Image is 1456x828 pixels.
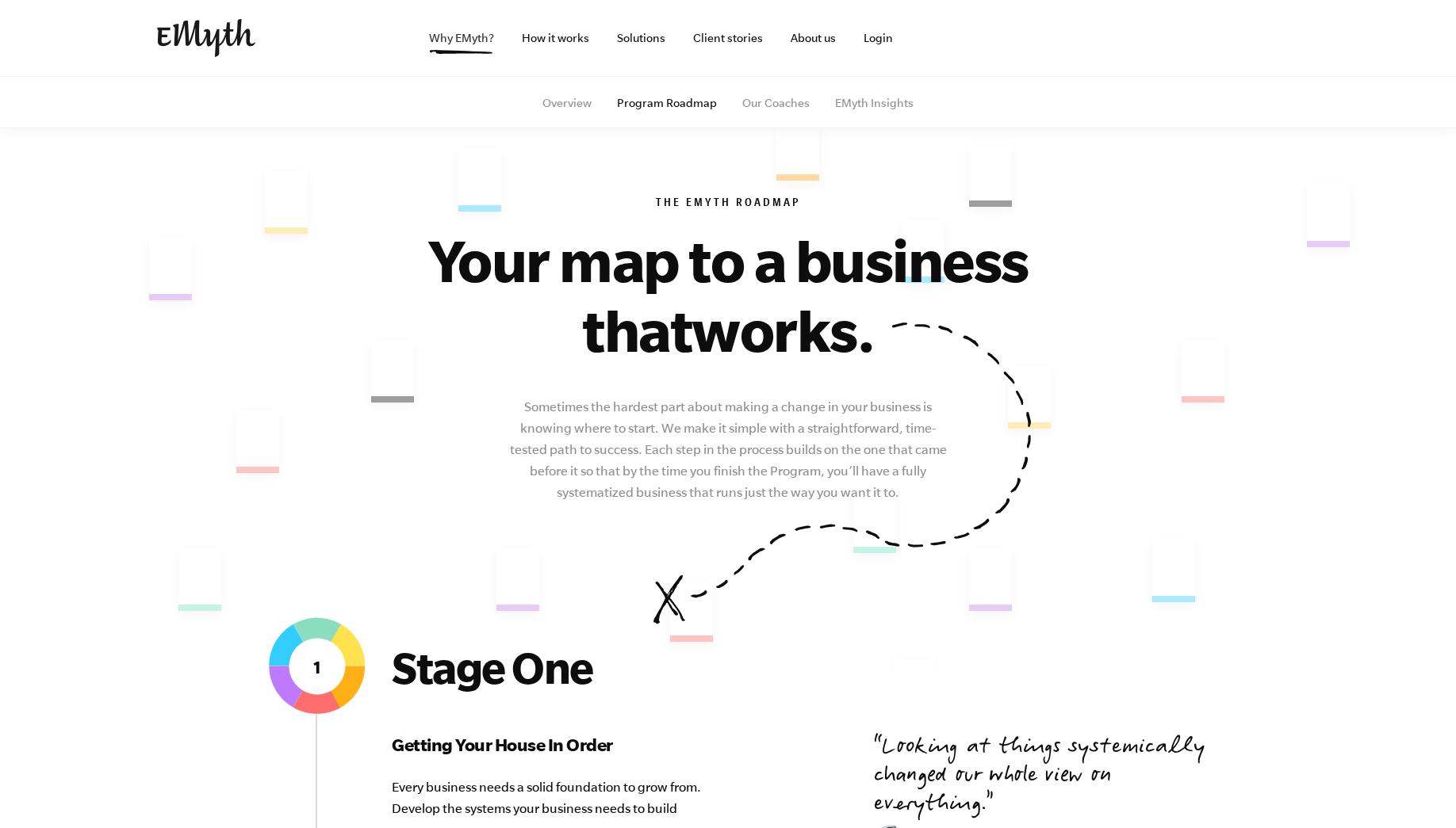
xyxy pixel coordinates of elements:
a: Program Roadmap [617,97,717,109]
span: works. [692,296,874,363]
a: Overview [542,97,592,109]
img: EMyth [157,19,255,57]
iframe: Chat Widget [1377,752,1456,828]
h3: Getting Your House In Order [392,732,709,757]
p: Sometimes the hardest part about making a change in your business is knowing where to start. We m... [507,396,949,503]
h2: Stage One [392,642,709,693]
h1: Your map to a business that [379,225,1077,364]
a: Our Coaches [742,97,810,109]
h6: The EMyth Roadmap [246,197,1210,212]
iframe: Embedded CTA [958,21,1125,55]
a: EMyth Insights [835,97,914,109]
p: Looking at things systemically changed our whole view on everything. [874,735,1210,820]
iframe: Embedded CTA [1132,21,1299,55]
